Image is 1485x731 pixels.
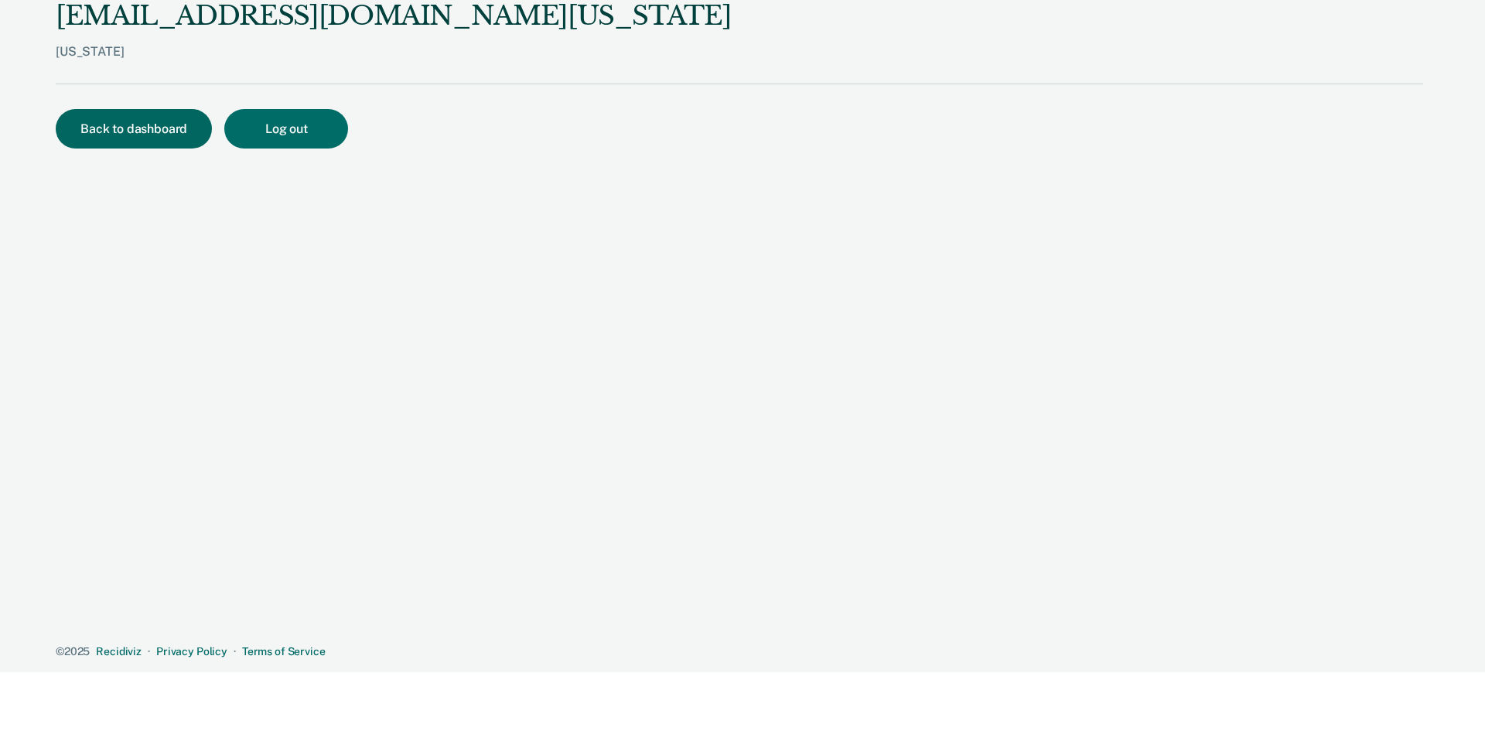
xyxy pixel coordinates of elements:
a: Recidiviz [96,645,142,658]
button: Log out [224,109,348,149]
a: Privacy Policy [156,645,227,658]
span: © 2025 [56,645,90,658]
button: Back to dashboard [56,109,212,149]
div: [US_STATE] [56,44,731,84]
div: · · [56,645,1423,658]
a: Back to dashboard [56,123,224,135]
a: Terms of Service [242,645,326,658]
